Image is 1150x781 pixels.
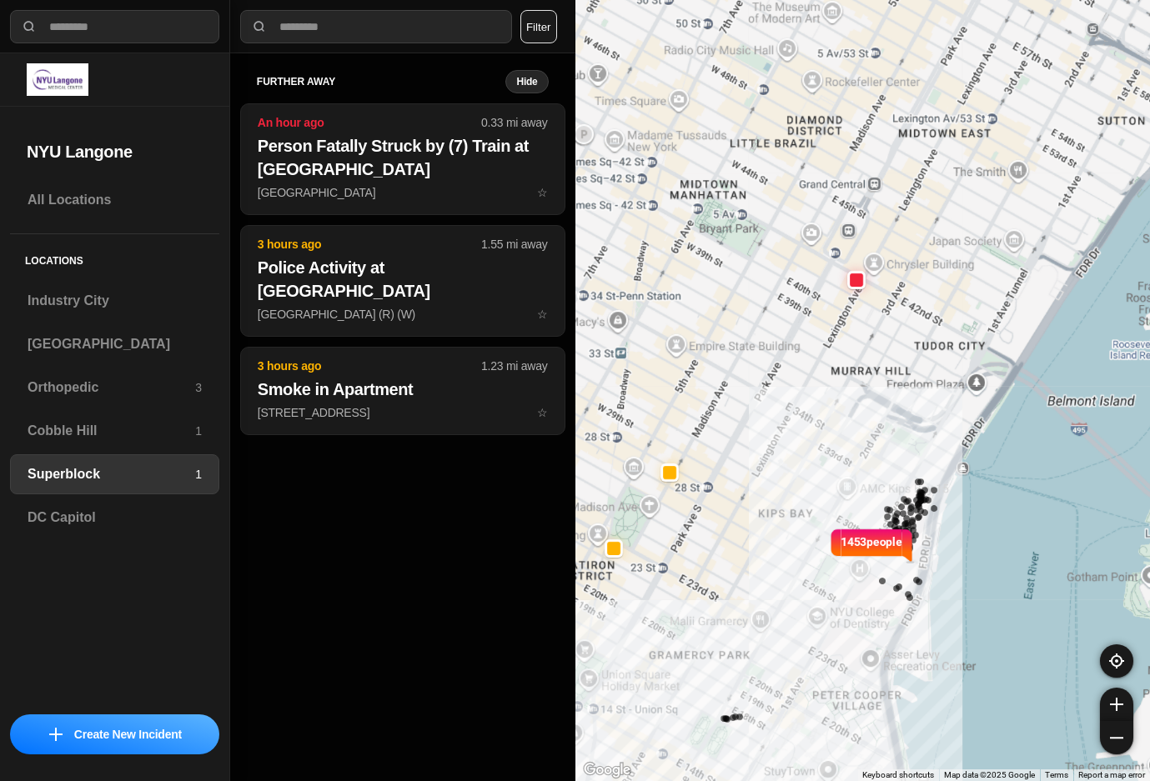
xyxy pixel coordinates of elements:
a: Open this area in Google Maps (opens a new window) [580,759,635,781]
small: Hide [516,75,537,88]
a: DC Capitol [10,498,219,538]
p: 1.23 mi away [481,358,547,374]
span: Map data ©2025 Google [944,770,1035,779]
p: 1 [195,466,202,483]
img: search [251,18,268,35]
a: Orthopedic3 [10,368,219,408]
p: 3 [195,379,202,396]
p: An hour ago [258,114,481,131]
h3: Orthopedic [28,378,195,398]
img: zoom-out [1110,731,1123,744]
h3: [GEOGRAPHIC_DATA] [28,334,202,354]
p: [GEOGRAPHIC_DATA] (R) (W) [258,306,548,323]
h3: All Locations [28,190,202,210]
a: Cobble Hill1 [10,411,219,451]
img: notch [828,527,841,563]
img: notch [902,527,915,563]
p: 3 hours ago [258,236,481,253]
span: star [537,308,548,321]
img: icon [49,728,63,741]
a: An hour ago0.33 mi awayPerson Fatally Struck by (7) Train at [GEOGRAPHIC_DATA][GEOGRAPHIC_DATA]star [240,185,565,199]
h3: DC Capitol [28,508,202,528]
h5: further away [257,75,506,88]
p: 3 hours ago [258,358,481,374]
p: [STREET_ADDRESS] [258,404,548,421]
button: zoom-in [1100,688,1133,721]
button: Hide [505,70,548,93]
h2: Smoke in Apartment [258,378,548,401]
a: Terms (opens in new tab) [1045,770,1068,779]
a: Industry City [10,281,219,321]
button: 3 hours ago1.55 mi awayPolice Activity at [GEOGRAPHIC_DATA][GEOGRAPHIC_DATA] (R) (W)star [240,225,565,337]
button: Filter [520,10,557,43]
h2: NYU Langone [27,140,203,163]
h3: Superblock [28,464,195,484]
a: Report a map error [1078,770,1145,779]
h2: Person Fatally Struck by (7) Train at [GEOGRAPHIC_DATA] [258,134,548,181]
button: An hour ago0.33 mi awayPerson Fatally Struck by (7) Train at [GEOGRAPHIC_DATA][GEOGRAPHIC_DATA]star [240,103,565,215]
img: recenter [1109,653,1124,668]
img: logo [27,63,88,96]
button: recenter [1100,644,1133,678]
p: Create New Incident [74,726,182,743]
button: zoom-out [1100,721,1133,754]
p: 1 [195,423,202,439]
a: Superblock1 [10,454,219,494]
a: 3 hours ago1.23 mi awaySmoke in Apartment[STREET_ADDRESS]star [240,405,565,419]
p: 0.33 mi away [481,114,547,131]
img: search [21,18,38,35]
a: 3 hours ago1.55 mi awayPolice Activity at [GEOGRAPHIC_DATA][GEOGRAPHIC_DATA] (R) (W)star [240,307,565,321]
button: 3 hours ago1.23 mi awaySmoke in Apartment[STREET_ADDRESS]star [240,347,565,435]
h5: Locations [10,234,219,281]
span: star [537,406,548,419]
p: [GEOGRAPHIC_DATA] [258,184,548,201]
img: Google [580,759,635,781]
span: star [537,186,548,199]
p: 1.55 mi away [481,236,547,253]
img: zoom-in [1110,698,1123,711]
a: [GEOGRAPHIC_DATA] [10,324,219,364]
button: Keyboard shortcuts [862,769,934,781]
h2: Police Activity at [GEOGRAPHIC_DATA] [258,256,548,303]
button: iconCreate New Incident [10,714,219,754]
h3: Industry City [28,291,202,311]
h3: Cobble Hill [28,421,195,441]
a: All Locations [10,180,219,220]
p: 1453 people [841,533,902,570]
